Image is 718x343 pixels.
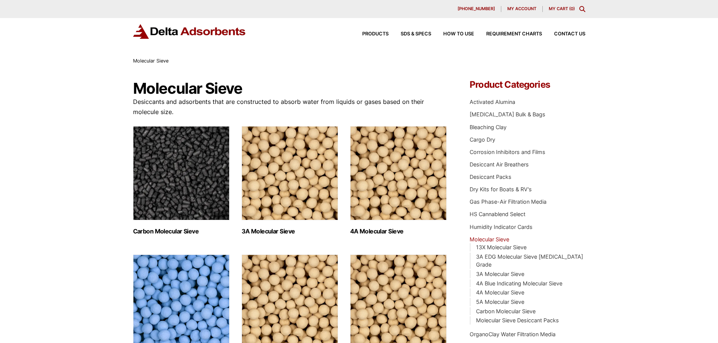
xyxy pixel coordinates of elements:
[350,32,389,37] a: Products
[350,126,447,235] a: Visit product category 4A Molecular Sieve
[470,124,507,130] a: Bleaching Clay
[470,331,556,337] a: OrganoClay Water Filtration Media
[486,32,542,37] span: Requirement Charts
[476,280,562,287] a: 4A Blue Indicating Molecular Sieve
[549,6,575,11] a: My Cart (0)
[133,228,230,235] h2: Carbon Molecular Sieve
[542,32,585,37] a: Contact Us
[133,97,447,117] p: Desiccants and adsorbents that are constructed to absorb water from liquids or gases based on the...
[350,126,447,220] img: 4A Molecular Sieve
[133,126,230,235] a: Visit product category Carbon Molecular Sieve
[401,32,431,37] span: SDS & SPECS
[470,99,515,105] a: Activated Alumina
[507,7,536,11] span: My account
[470,211,525,217] a: HS Cannablend Select
[470,136,495,143] a: Cargo Dry
[571,6,573,11] span: 0
[470,149,545,155] a: Corrosion Inhibitors and Films
[470,111,545,117] a: [MEDICAL_DATA] Bulk & Bags
[431,32,474,37] a: How to Use
[133,126,230,220] img: Carbon Molecular Sieve
[133,80,447,97] h1: Molecular Sieve
[133,24,246,39] img: Delta Adsorbents
[476,253,583,268] a: 3A EDG Molecular Sieve [MEDICAL_DATA] Grade
[579,6,585,12] div: Toggle Modal Content
[470,186,532,192] a: Dry Kits for Boats & RV's
[470,224,533,230] a: Humidity Indicator Cards
[470,174,511,180] a: Desiccant Packs
[470,236,509,242] a: Molecular Sieve
[452,6,501,12] a: [PHONE_NUMBER]
[476,289,524,296] a: 4A Molecular Sieve
[133,58,168,64] span: Molecular Sieve
[474,32,542,37] a: Requirement Charts
[443,32,474,37] span: How to Use
[470,198,547,205] a: Gas Phase-Air Filtration Media
[242,126,338,235] a: Visit product category 3A Molecular Sieve
[501,6,543,12] a: My account
[470,161,529,168] a: Desiccant Air Breathers
[242,126,338,220] img: 3A Molecular Sieve
[476,271,524,277] a: 3A Molecular Sieve
[350,228,447,235] h2: 4A Molecular Sieve
[554,32,585,37] span: Contact Us
[476,317,559,323] a: Molecular Sieve Desiccant Packs
[470,80,585,89] h4: Product Categories
[242,228,338,235] h2: 3A Molecular Sieve
[362,32,389,37] span: Products
[389,32,431,37] a: SDS & SPECS
[458,7,495,11] span: [PHONE_NUMBER]
[476,299,524,305] a: 5A Molecular Sieve
[476,308,536,314] a: Carbon Molecular Sieve
[476,244,527,250] a: 13X Molecular Sieve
